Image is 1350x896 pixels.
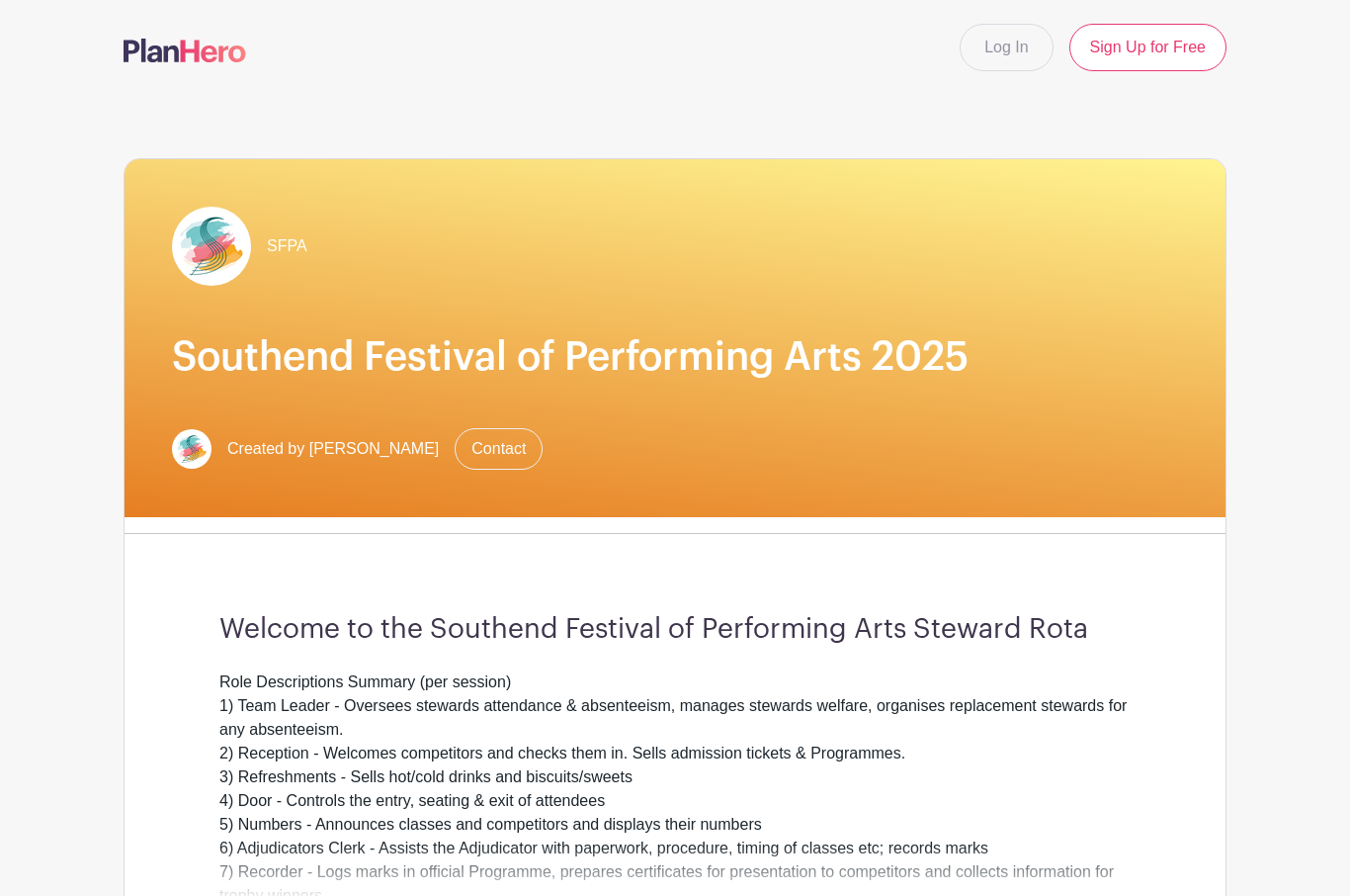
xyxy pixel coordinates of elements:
[172,333,1178,381] h1: Southend Festival of Performing Arts 2025
[219,742,1131,789] div: 2) Reception - Welcomes competitors and checks them in. Sells admission tickets & Programmes. 3) ...
[267,234,307,258] span: SFPA
[960,24,1053,71] a: Log In
[124,39,246,62] img: logo-507f7623f17ff9eddc593b1ce0a138ce2505c220e1c5a4e2b4648c50719b7d32.svg
[227,437,439,461] span: Created by [PERSON_NAME]
[455,428,543,470] a: Contact
[1069,24,1226,71] a: Sign Up for Free
[172,429,211,469] img: PROFILE-IMAGE-Southend-Festival-PA-Logo.png
[219,671,1131,742] div: Role Descriptions Summary (per session) 1) Team Leader - Oversees stewards attendance & absenteei...
[172,207,251,286] img: facebook%20profile.png
[219,613,1131,647] h3: Welcome to the Southend Festival of Performing Arts Steward Rota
